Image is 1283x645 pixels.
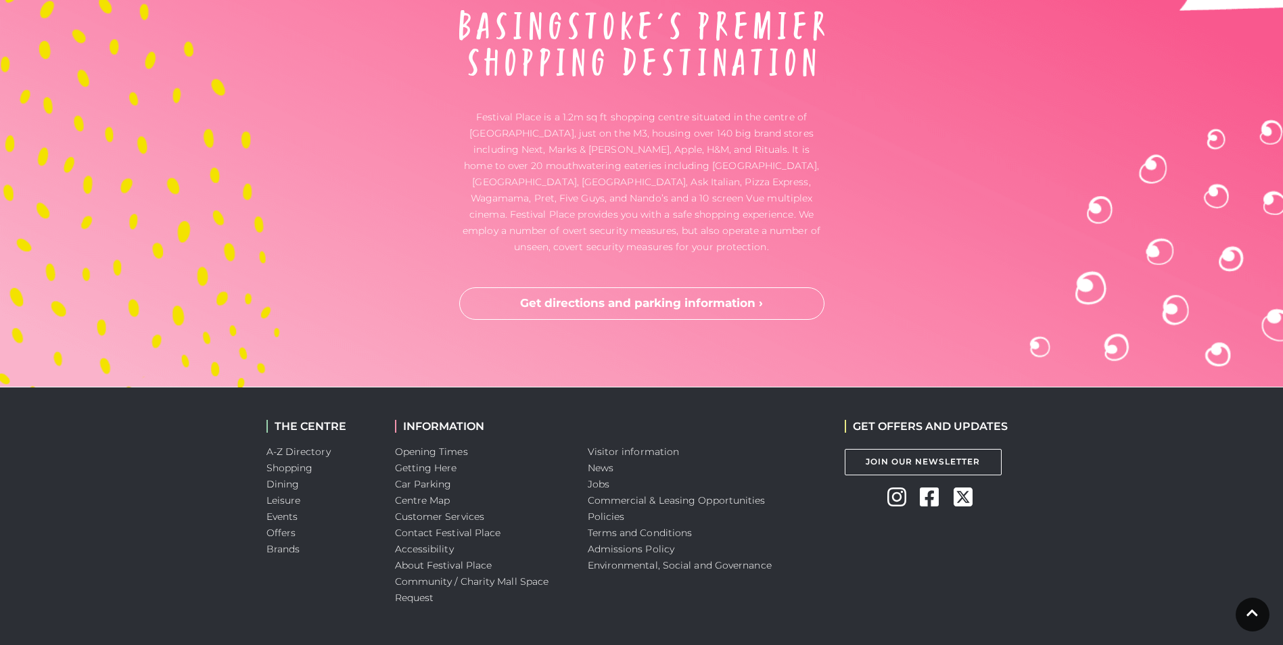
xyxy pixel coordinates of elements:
[266,494,301,506] a: Leisure
[588,494,766,506] a: Commercial & Leasing Opportunities
[266,543,300,555] a: Brands
[459,287,824,320] a: Get directions and parking information ›
[395,543,454,555] a: Accessibility
[395,559,492,571] a: About Festival Place
[395,462,457,474] a: Getting Here
[845,449,1002,475] a: Join Our Newsletter
[266,510,298,523] a: Events
[266,446,331,458] a: A-Z Directory
[459,10,824,76] img: About Festival Place
[266,478,300,490] a: Dining
[395,446,468,458] a: Opening Times
[588,478,609,490] a: Jobs
[395,510,485,523] a: Customer Services
[395,420,567,433] h2: INFORMATION
[588,559,772,571] a: Environmental, Social and Governance
[266,462,313,474] a: Shopping
[395,478,452,490] a: Car Parking
[459,109,824,255] p: Festival Place is a 1.2m sq ft shopping centre situated in the centre of [GEOGRAPHIC_DATA], just ...
[588,462,613,474] a: News
[588,510,625,523] a: Policies
[588,543,675,555] a: Admissions Policy
[845,420,1008,433] h2: GET OFFERS AND UPDATES
[395,527,501,539] a: Contact Festival Place
[266,420,375,433] h2: THE CENTRE
[266,527,296,539] a: Offers
[588,527,693,539] a: Terms and Conditions
[395,494,450,506] a: Centre Map
[588,446,680,458] a: Visitor information
[395,575,549,604] a: Community / Charity Mall Space Request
